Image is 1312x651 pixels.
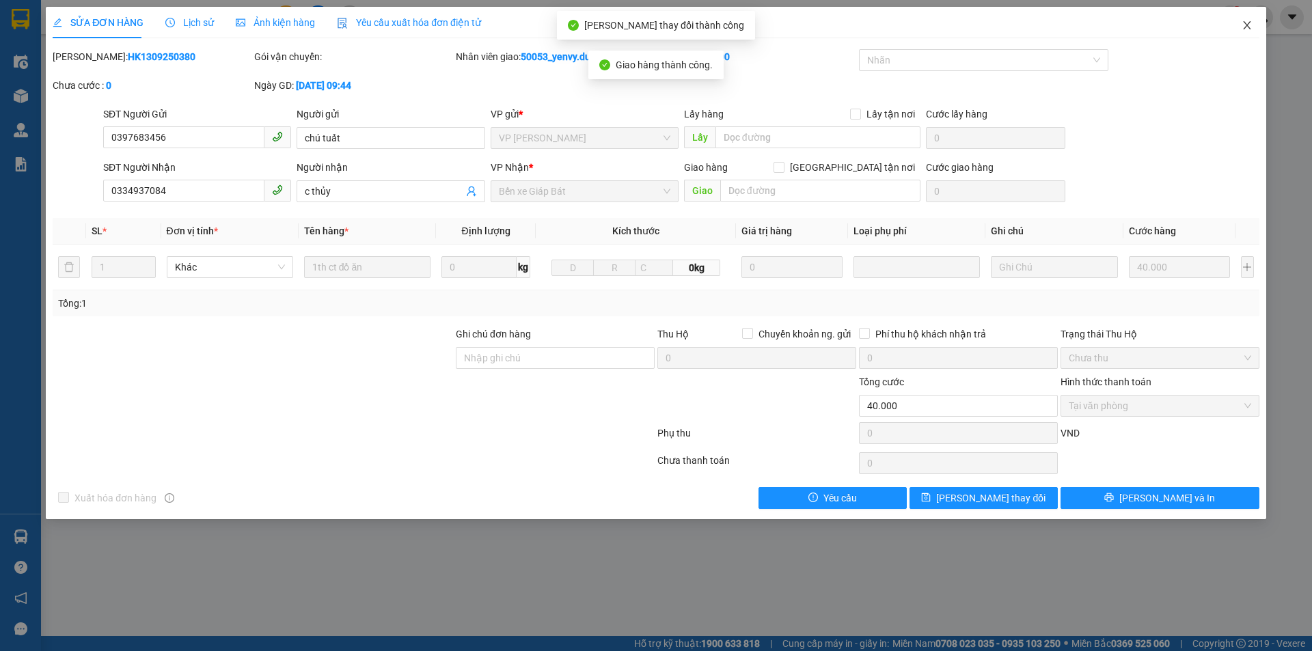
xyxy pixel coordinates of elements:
span: exclamation-circle [808,493,818,503]
span: check-circle [568,20,579,31]
span: 0kg [673,260,720,276]
span: picture [236,18,245,27]
span: Kích thước [612,225,659,236]
span: VP Nhận [491,162,529,173]
input: Dọc đường [715,126,920,148]
div: Người nhận [297,160,484,175]
span: Chưa thu [1069,348,1251,368]
span: clock-circle [165,18,175,27]
span: phone [272,131,283,142]
button: delete [58,256,80,278]
div: Chưa cước : [53,78,251,93]
label: Hình thức thanh toán [1061,376,1151,387]
div: Người gửi [297,107,484,122]
span: edit [53,18,62,27]
div: VP gửi [491,107,679,122]
span: [PERSON_NAME] và In [1119,490,1215,505]
div: Phụ thu [656,426,858,449]
span: Yêu cầu [823,490,857,505]
span: Đơn vị tính [167,225,218,236]
input: D [551,260,594,276]
b: 0 [106,80,111,91]
span: phone [272,184,283,195]
span: Tổng cước [859,376,904,387]
div: Ngày GD: [254,78,453,93]
div: Nhân viên giao: [456,49,655,64]
span: Xuất hóa đơn hàng [69,490,162,505]
span: save [921,493,931,503]
span: [PERSON_NAME] thay đổi thành công [584,20,744,31]
span: VND [1061,428,1080,439]
div: [PERSON_NAME]: [53,49,251,64]
span: Khác [175,257,285,277]
span: Tại văn phòng [1069,396,1251,416]
input: Dọc đường [720,180,920,202]
label: Ghi chú đơn hàng [456,329,531,340]
span: [GEOGRAPHIC_DATA] tận nơi [784,160,920,175]
span: Chuyển khoản ng. gửi [753,327,856,342]
span: kg [517,256,530,278]
th: Ghi chú [985,218,1123,245]
div: Tổng: 1 [58,296,506,311]
span: Phí thu hộ khách nhận trả [870,327,992,342]
span: Lấy hàng [684,109,724,120]
span: Giao [684,180,720,202]
button: Close [1228,7,1266,45]
span: Tên hàng [304,225,348,236]
span: Bến xe Giáp Bát [499,181,670,202]
input: R [593,260,635,276]
span: Ảnh kiện hàng [236,17,315,28]
button: exclamation-circleYêu cầu [758,487,907,509]
input: C [635,260,673,276]
input: Ghi Chú [991,256,1117,278]
button: printer[PERSON_NAME] và In [1061,487,1259,509]
div: Gói vận chuyển: [254,49,453,64]
span: [PERSON_NAME] thay đổi [936,490,1045,505]
input: 0 [1129,256,1231,278]
span: Định lượng [461,225,510,236]
div: Cước rồi : [657,49,856,64]
input: VD: Bàn, Ghế [304,256,430,278]
span: SL [92,225,102,236]
img: icon [337,18,348,29]
button: plus [1241,256,1254,278]
input: Ghi chú đơn hàng [456,347,655,369]
span: close [1242,20,1253,31]
div: SĐT Người Gửi [103,107,291,122]
span: Giá trị hàng [741,225,792,236]
input: 0 [741,256,843,278]
th: Loại phụ phí [848,218,985,245]
span: Lịch sử [165,17,214,28]
span: Cước hàng [1129,225,1176,236]
span: Giao hàng thành công. [616,59,713,70]
label: Cước lấy hàng [926,109,987,120]
input: Cước lấy hàng [926,127,1065,149]
span: check-circle [599,59,610,70]
label: Cước giao hàng [926,162,994,173]
b: HK1309250380 [128,51,195,62]
span: printer [1104,493,1114,503]
span: user-add [466,186,477,197]
input: Cước giao hàng [926,180,1065,202]
b: [DATE] 09:44 [296,80,351,91]
button: save[PERSON_NAME] thay đổi [910,487,1058,509]
span: Giao hàng [684,162,728,173]
div: Chưa thanh toán [656,453,858,477]
span: Lấy tận nơi [861,107,920,122]
div: SĐT Người Nhận [103,160,291,175]
span: Yêu cầu xuất hóa đơn điện tử [337,17,481,28]
span: info-circle [165,493,174,503]
b: 50053_yenvy.ducphatth [521,51,624,62]
span: VP Hoằng Kim [499,128,670,148]
span: Lấy [684,126,715,148]
div: Trạng thái Thu Hộ [1061,327,1259,342]
span: Thu Hộ [657,329,689,340]
span: SỬA ĐƠN HÀNG [53,17,143,28]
